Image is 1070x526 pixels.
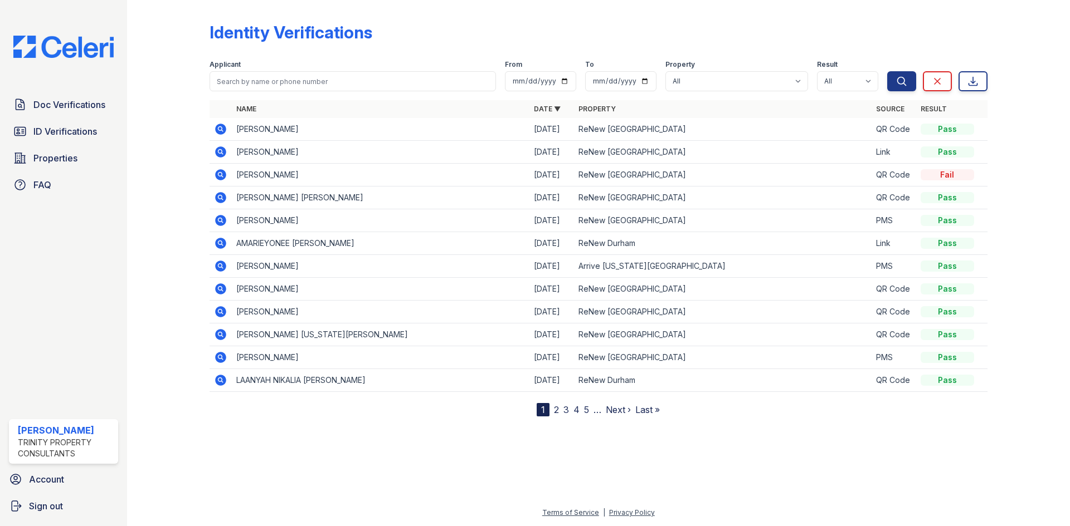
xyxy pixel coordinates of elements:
div: Trinity Property Consultants [18,437,114,459]
div: Pass [921,192,974,203]
td: ReNew [GEOGRAPHIC_DATA] [574,323,872,346]
td: [PERSON_NAME] [232,141,529,164]
td: [PERSON_NAME] [US_STATE][PERSON_NAME] [232,323,529,346]
td: [DATE] [529,278,574,301]
td: [DATE] [529,369,574,392]
td: [DATE] [529,301,574,323]
span: … [594,403,601,416]
label: Applicant [210,60,241,69]
td: [DATE] [529,186,574,209]
img: CE_Logo_Blue-a8612792a0a2168367f1c8372b55b34899dd931a85d93a1a3d3e32e68fde9ad4.png [4,36,123,58]
a: Sign out [4,495,123,517]
div: [PERSON_NAME] [18,424,114,437]
td: ReNew [GEOGRAPHIC_DATA] [574,141,872,164]
td: PMS [872,209,916,232]
td: [PERSON_NAME] [PERSON_NAME] [232,186,529,209]
td: PMS [872,346,916,369]
input: Search by name or phone number [210,71,496,91]
a: Next › [606,404,631,415]
td: [DATE] [529,209,574,232]
div: Identity Verifications [210,22,372,42]
a: Date ▼ [534,105,561,113]
div: Pass [921,375,974,386]
a: Name [236,105,256,113]
label: From [505,60,522,69]
td: [DATE] [529,346,574,369]
a: 5 [584,404,589,415]
div: | [603,508,605,517]
div: 1 [537,403,549,416]
label: To [585,60,594,69]
td: [DATE] [529,255,574,278]
a: ID Verifications [9,120,118,142]
td: [PERSON_NAME] [232,301,529,323]
span: Account [29,473,64,486]
label: Property [665,60,695,69]
td: LAANYAH NIKALIA [PERSON_NAME] [232,369,529,392]
td: [DATE] [529,323,574,346]
div: Pass [921,124,974,135]
a: FAQ [9,174,118,196]
a: 2 [554,404,559,415]
span: Properties [33,151,77,165]
td: [PERSON_NAME] [232,346,529,369]
span: Sign out [29,499,63,513]
td: QR Code [872,164,916,186]
span: FAQ [33,178,51,191]
a: Account [4,468,123,490]
td: [DATE] [529,118,574,141]
td: [DATE] [529,141,574,164]
div: Fail [921,169,974,180]
div: Pass [921,146,974,158]
td: ReNew [GEOGRAPHIC_DATA] [574,346,872,369]
span: ID Verifications [33,125,97,138]
a: Privacy Policy [609,508,655,517]
td: QR Code [872,186,916,209]
td: ReNew [GEOGRAPHIC_DATA] [574,278,872,301]
td: ReNew [GEOGRAPHIC_DATA] [574,301,872,323]
td: AMARIEYONEE [PERSON_NAME] [232,232,529,255]
td: ReNew [GEOGRAPHIC_DATA] [574,186,872,209]
td: QR Code [872,301,916,323]
td: QR Code [872,278,916,301]
td: PMS [872,255,916,278]
label: Result [817,60,838,69]
a: 4 [573,404,580,415]
div: Pass [921,260,974,272]
td: [DATE] [529,164,574,186]
td: Arrive [US_STATE][GEOGRAPHIC_DATA] [574,255,872,278]
td: [PERSON_NAME] [232,164,529,186]
div: Pass [921,329,974,340]
td: ReNew [GEOGRAPHIC_DATA] [574,118,872,141]
td: [PERSON_NAME] [232,209,529,232]
a: Doc Verifications [9,94,118,116]
td: QR Code [872,118,916,141]
td: ReNew Durham [574,232,872,255]
td: [PERSON_NAME] [232,278,529,301]
a: Property [578,105,616,113]
td: [PERSON_NAME] [232,255,529,278]
div: Pass [921,306,974,317]
a: Terms of Service [542,508,599,517]
a: Properties [9,147,118,169]
span: Doc Verifications [33,98,105,111]
td: Link [872,141,916,164]
a: 3 [563,404,569,415]
td: QR Code [872,369,916,392]
div: Pass [921,215,974,226]
a: Last » [635,404,660,415]
td: [DATE] [529,232,574,255]
td: ReNew [GEOGRAPHIC_DATA] [574,164,872,186]
td: ReNew Durham [574,369,872,392]
div: Pass [921,283,974,294]
a: Result [921,105,947,113]
td: QR Code [872,323,916,346]
td: [PERSON_NAME] [232,118,529,141]
td: ReNew [GEOGRAPHIC_DATA] [574,209,872,232]
div: Pass [921,352,974,363]
div: Pass [921,238,974,249]
a: Source [876,105,904,113]
td: Link [872,232,916,255]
